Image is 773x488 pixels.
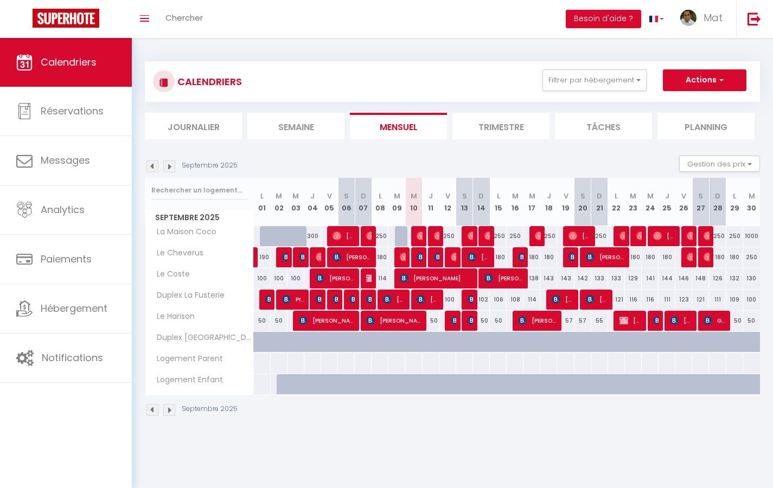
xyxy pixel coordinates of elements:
abbr: J [547,191,551,201]
th: 06 [338,178,355,226]
span: [PERSON_NAME] [451,310,456,331]
span: [PERSON_NAME] [704,226,709,246]
span: [PERSON_NAME] [468,226,473,246]
span: [PERSON_NAME] [299,247,304,267]
div: 106 [490,290,507,310]
abbr: M [630,191,636,201]
span: Duplex La Fusterie [147,290,227,301]
input: Rechercher un logement... [151,181,247,200]
div: 132 [726,268,743,288]
span: Calendriers [41,55,97,69]
th: 22 [608,178,625,226]
div: 180 [540,247,557,267]
span: [PERSON_NAME] [366,226,372,246]
span: [PERSON_NAME] [299,310,355,331]
li: Mensuel [350,113,447,139]
span: [PERSON_NAME] [468,310,473,331]
div: 116 [642,290,659,310]
span: [PERSON_NAME] [484,268,523,288]
li: Semaine [247,113,344,139]
span: [PERSON_NAME] [619,226,625,246]
th: 08 [372,178,388,226]
abbr: M [394,191,400,201]
abbr: V [445,191,450,201]
button: Ouvrir le widget de chat LiveChat [9,4,41,37]
div: 138 [523,268,540,288]
th: 18 [540,178,557,226]
div: 50 [726,311,743,331]
span: [PERSON_NAME] [265,289,271,310]
div: 180 [625,247,642,267]
div: 108 [507,290,523,310]
th: 15 [490,178,507,226]
span: [PERSON_NAME] [670,310,692,331]
span: [PERSON_NAME] [468,289,473,310]
div: 180 [642,247,659,267]
th: 30 [743,178,760,226]
span: Prof. [PERSON_NAME] [282,289,304,310]
span: [PERSON_NAME] [333,226,355,246]
div: 250 [507,226,523,246]
span: [PERSON_NAME] [468,247,490,267]
button: Besoin d'aide ? [566,10,641,28]
abbr: J [429,191,433,201]
div: 114 [523,290,540,310]
span: [PERSON_NAME] [366,310,422,331]
th: 27 [692,178,709,226]
div: 102 [473,290,490,310]
span: Septembre 2025 [145,210,253,226]
span: Paiements [41,252,92,266]
abbr: L [615,191,618,201]
div: 250 [743,247,760,267]
th: 01 [254,178,271,226]
th: 04 [304,178,321,226]
button: Gestion des prix [679,156,760,172]
th: 24 [642,178,659,226]
div: 180 [709,247,726,267]
span: [PERSON_NAME] [366,268,372,288]
div: 300 [304,226,321,246]
div: 130 [743,268,760,288]
div: 250 [540,226,557,246]
span: [PERSON_NAME] [552,289,574,310]
li: Tâches [555,113,652,139]
span: Messages [41,153,90,167]
span: Hébergement [41,301,107,315]
div: 250 [591,226,608,246]
th: 10 [405,178,422,226]
span: [PERSON_NAME] [400,268,472,288]
img: ... [680,10,697,26]
div: 126 [709,268,726,288]
span: [PERSON_NAME] [518,247,523,267]
div: 109 [726,290,743,310]
abbr: V [327,191,332,201]
th: 02 [271,178,288,226]
p: Septembre 2025 [182,404,238,414]
span: Storm van Scherpenseel [316,289,321,310]
div: 50 [490,311,507,331]
th: 20 [574,178,591,226]
abbr: M [647,191,654,201]
li: Planning [657,113,755,139]
div: 114 [372,268,388,288]
span: [PERSON_NAME] [PERSON_NAME] [316,268,355,288]
abbr: M [292,191,299,201]
span: La Maison Coco [147,226,219,238]
span: [PERSON_NAME] [687,226,692,246]
span: [PERSON_NAME] [636,226,642,246]
abbr: L [497,191,500,201]
span: [PERSON_NAME] [366,289,372,310]
div: 121 [692,290,709,310]
th: 25 [659,178,675,226]
div: 100 [254,268,271,288]
button: Actions [663,69,746,91]
abbr: M [749,191,755,201]
div: 50 [271,311,288,331]
span: [PERSON_NAME] [568,247,574,267]
div: 250 [726,226,743,246]
div: 142 [574,268,591,288]
p: Septembre 2025 [182,160,238,171]
abbr: D [715,191,720,201]
th: 21 [591,178,608,226]
abbr: L [733,191,736,201]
